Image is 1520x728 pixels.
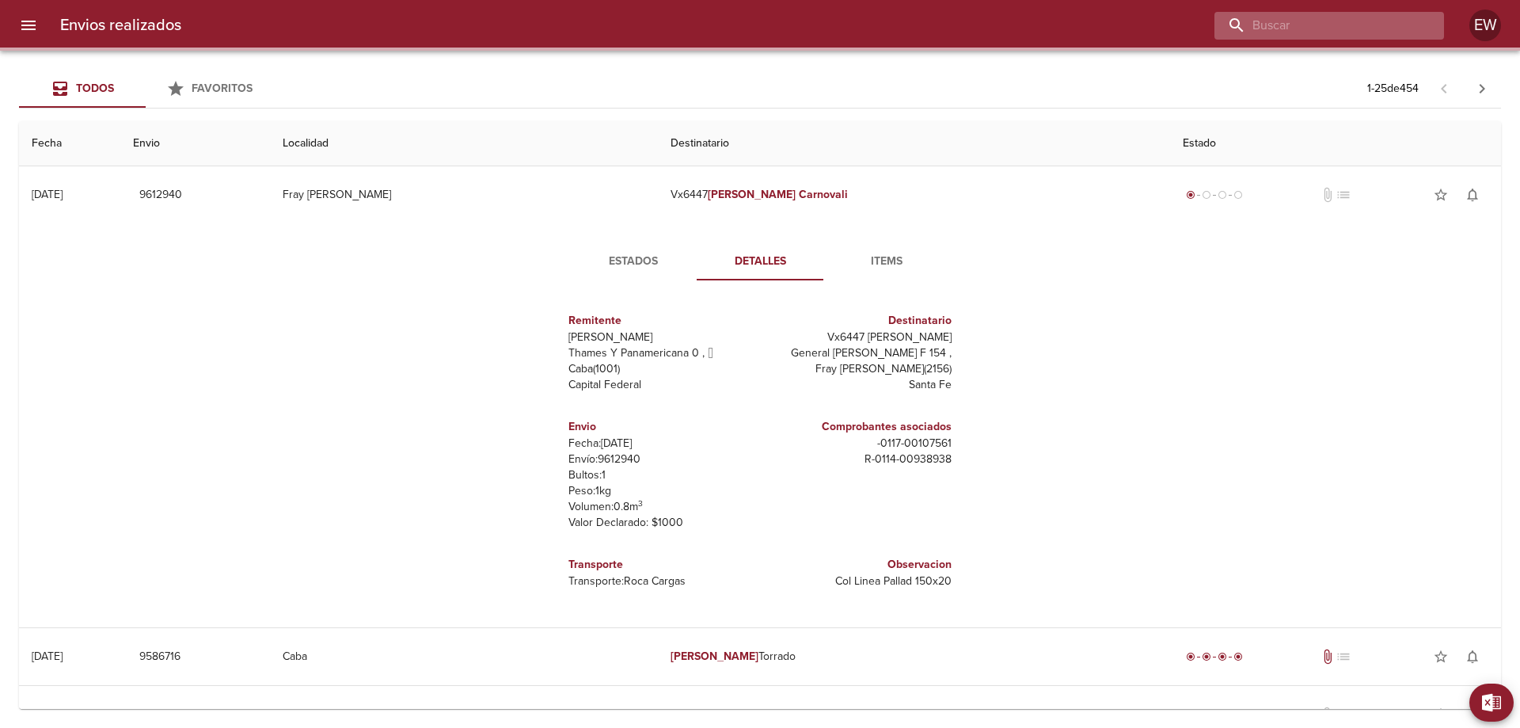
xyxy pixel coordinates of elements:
[799,188,848,201] em: Carnovali
[671,650,758,663] em: [PERSON_NAME]
[570,242,950,280] div: Tabs detalle de guia
[270,121,658,166] th: Localidad
[1183,707,1246,722] div: Entregado
[658,628,1169,685] td: Torrado
[1218,652,1227,661] span: radio_button_checked
[1336,707,1351,722] span: No tiene pedido asociado
[671,707,758,721] em: [PERSON_NAME]
[579,252,687,272] span: Estados
[1336,649,1351,665] span: No tiene pedido asociado
[1202,652,1211,661] span: radio_button_checked
[568,556,754,574] h6: Transporte
[638,498,643,509] sup: 3
[766,361,952,377] p: Fray [PERSON_NAME] ( 2156 )
[766,452,952,467] p: R - 0114 - 00938938
[766,418,952,436] h6: Comprobantes asociados
[120,121,270,166] th: Envio
[1425,80,1463,96] span: Pagina anterior
[1463,70,1501,108] span: Pagina siguiente
[568,452,754,467] p: Envío: 9612940
[1186,652,1195,661] span: radio_button_checked
[568,361,754,377] p: Caba ( 1001 )
[658,121,1169,166] th: Destinatario
[1218,190,1227,200] span: radio_button_unchecked
[833,252,940,272] span: Items
[133,642,187,672] button: 9586716
[139,705,180,725] span: 9557138
[1183,187,1246,203] div: Generado
[1320,649,1336,665] span: Tiene documentos adjuntos
[568,377,754,393] p: Capital Federal
[766,345,952,361] p: General [PERSON_NAME] F 154 ,
[1433,649,1449,665] span: star_border
[1469,10,1501,41] div: Abrir información de usuario
[658,166,1169,223] td: Vx6447
[1457,179,1488,211] button: Activar notificaciones
[1425,179,1457,211] button: Agregar a favoritos
[1170,121,1501,166] th: Estado
[19,121,120,166] th: Fecha
[1433,187,1449,203] span: star_border
[139,185,182,205] span: 9612940
[9,6,47,44] button: menu
[568,312,754,330] h6: Remitente
[1320,187,1336,203] span: No tiene documentos adjuntos
[133,181,188,210] button: 9612940
[1465,187,1480,203] span: notifications_none
[1214,12,1417,40] input: buscar
[568,418,754,436] h6: Envio
[1457,641,1488,673] button: Activar notificaciones
[568,467,754,483] p: Bultos: 1
[192,82,253,95] span: Favoritos
[1233,190,1243,200] span: radio_button_unchecked
[270,628,658,685] td: Caba
[1367,81,1419,97] p: 1 - 25 de 454
[1233,652,1243,661] span: radio_button_checked
[32,707,63,721] div: [DATE]
[1425,641,1457,673] button: Agregar a favoritos
[1320,707,1336,722] span: No tiene documentos adjuntos
[568,574,754,589] p: Transporte: Roca Cargas
[32,188,63,201] div: [DATE]
[1465,649,1480,665] span: notifications_none
[568,345,754,361] p: Thames Y Panamericana 0 ,  
[270,166,658,223] td: Fray [PERSON_NAME]
[1433,707,1449,722] span: star_border
[568,483,754,499] p: Peso: 1 kg
[1202,190,1211,200] span: radio_button_unchecked
[708,188,796,201] em: [PERSON_NAME]
[1469,684,1514,722] button: Exportar Excel
[1186,190,1195,200] span: radio_button_checked
[139,647,180,667] span: 9586716
[60,13,181,38] h6: Envios realizados
[766,312,952,330] h6: Destinatario
[568,330,754,345] p: [PERSON_NAME]
[76,82,114,95] span: Todos
[706,252,814,272] span: Detalles
[766,330,952,345] p: Vx6447 [PERSON_NAME]
[1469,10,1501,41] div: EW
[1465,707,1480,722] span: notifications_none
[19,70,272,108] div: Tabs Envios
[568,515,754,531] p: Valor Declarado: $ 1000
[766,574,952,589] p: Col Linea Pallad 150x20
[1336,187,1351,203] span: No tiene pedido asociado
[568,436,754,452] p: Fecha: [DATE]
[568,499,754,515] p: Volumen: 0.8 m
[1183,649,1246,665] div: Entregado
[766,556,952,574] h6: Observacion
[766,436,952,452] p: - 0117 - 00107561
[766,377,952,393] p: Santa Fe
[32,650,63,663] div: [DATE]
